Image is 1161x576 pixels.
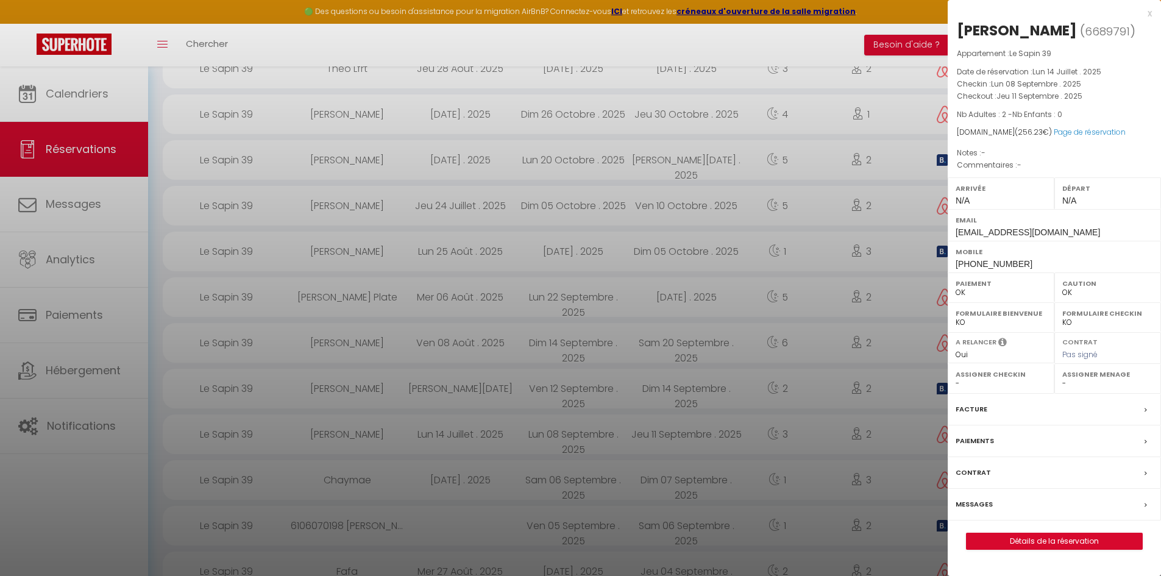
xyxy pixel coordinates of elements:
[1062,182,1153,194] label: Départ
[10,5,46,41] button: Ouvrir le widget de chat LiveChat
[956,246,1153,258] label: Mobile
[1054,127,1126,137] a: Page de réservation
[981,148,985,158] span: -
[957,78,1152,90] p: Checkin :
[1012,109,1062,119] span: Nb Enfants : 0
[956,277,1046,290] label: Paiement
[957,127,1152,138] div: [DOMAIN_NAME]
[966,533,1143,550] button: Détails de la réservation
[1015,127,1052,137] span: ( €)
[956,227,1100,237] span: [EMAIL_ADDRESS][DOMAIN_NAME]
[1062,368,1153,380] label: Assigner Menage
[991,79,1081,89] span: Lun 08 Septembre . 2025
[1018,127,1043,137] span: 256.23
[957,109,1062,119] span: Nb Adultes : 2 -
[998,337,1007,350] i: Sélectionner OUI si vous souhaiter envoyer les séquences de messages post-checkout
[1017,160,1021,170] span: -
[1062,277,1153,290] label: Caution
[1062,196,1076,205] span: N/A
[996,91,1082,101] span: Jeu 11 Septembre . 2025
[956,182,1046,194] label: Arrivée
[956,498,993,511] label: Messages
[956,435,994,447] label: Paiements
[1032,66,1101,77] span: Lun 14 Juillet . 2025
[967,533,1142,549] a: Détails de la réservation
[957,48,1152,60] p: Appartement :
[1080,23,1135,40] span: ( )
[1062,349,1098,360] span: Pas signé
[956,259,1032,269] span: [PHONE_NUMBER]
[957,147,1152,159] p: Notes :
[1009,48,1051,59] span: Le Sapin 39
[1085,24,1130,39] span: 6689791
[956,403,987,416] label: Facture
[956,368,1046,380] label: Assigner Checkin
[956,196,970,205] span: N/A
[948,6,1152,21] div: x
[957,159,1152,171] p: Commentaires :
[1062,337,1098,345] label: Contrat
[956,307,1046,319] label: Formulaire Bienvenue
[957,66,1152,78] p: Date de réservation :
[957,21,1077,40] div: [PERSON_NAME]
[956,466,991,479] label: Contrat
[1062,307,1153,319] label: Formulaire Checkin
[956,214,1153,226] label: Email
[956,337,996,347] label: A relancer
[957,90,1152,102] p: Checkout :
